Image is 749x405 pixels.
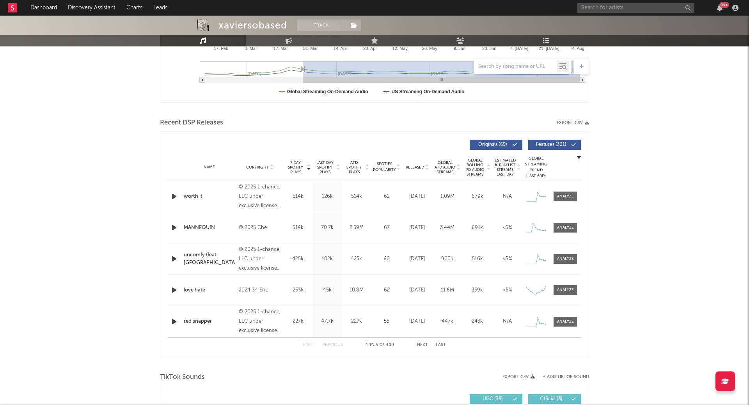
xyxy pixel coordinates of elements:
span: Last Day Spotify Plays [314,160,335,174]
div: <5% [494,286,520,294]
div: [DATE] [404,224,430,232]
span: Released [406,165,424,170]
div: 62 [373,193,400,201]
div: 67 [373,224,400,232]
button: Features(331) [528,140,581,150]
div: [DATE] [404,286,430,294]
div: 3.44M [434,224,460,232]
a: red snapper [184,318,235,325]
span: Copyright [246,165,269,170]
text: 3. Mar [245,46,257,51]
span: to [369,343,374,347]
div: 55 [373,318,400,325]
span: Originals ( 69 ) [475,142,511,147]
input: Search by song name or URL [474,64,557,70]
text: Global Streaming On-Demand Audio [287,89,368,94]
div: 2.59M [344,224,369,232]
text: 9. Jun [454,46,465,51]
div: 514k [285,224,311,232]
div: [DATE] [404,193,430,201]
div: 900k [434,255,460,263]
div: 253k [285,286,311,294]
div: 516k [464,255,490,263]
text: 7. [DATE] [510,46,528,51]
span: Official ( 3 ) [533,397,569,401]
button: Export CSV [557,121,589,125]
div: <5% [494,224,520,232]
a: uncomfy (feat. [GEOGRAPHIC_DATA]) [184,251,235,266]
div: 2024 34 Ent. [239,286,281,295]
span: 7 Day Spotify Plays [285,160,306,174]
div: 45k [314,286,340,294]
text: 17. Feb [214,46,228,51]
div: N/A [494,193,520,201]
button: Originals(69) [470,140,522,150]
span: Spotify Popularity [373,161,396,173]
div: 10.8M [344,286,369,294]
span: Estimated % Playlist Streams Last Day [494,158,516,177]
button: Previous [322,343,343,347]
div: [DATE] [404,255,430,263]
a: MANNEQUIN [184,224,235,232]
text: 23. Jun [482,46,496,51]
span: of [380,343,384,347]
text: 21. [DATE] [539,46,559,51]
button: Official(3) [528,394,581,404]
div: 514k [285,193,311,201]
span: Features ( 331 ) [533,142,569,147]
div: 70.7k [314,224,340,232]
div: 243k [464,318,490,325]
div: 1.09M [434,193,460,201]
div: © 2025 Che [239,223,281,233]
a: love hate [184,286,235,294]
div: 227k [285,318,311,325]
span: Recent DSP Releases [160,118,223,128]
button: Track [297,20,346,31]
div: 691k [464,224,490,232]
div: 11.6M [434,286,460,294]
div: 1 5 400 [359,341,401,350]
button: Last [436,343,446,347]
div: xaviersobased [218,20,287,31]
text: 14. Apr [334,46,347,51]
div: <5% [494,255,520,263]
span: ATD Spotify Plays [344,160,364,174]
div: 102k [314,255,340,263]
span: TikTok Sounds [160,373,205,382]
text: 28. Apr [363,46,377,51]
span: Global ATD Audio Streams [434,160,456,174]
text: 4. Aug [572,46,584,51]
button: + Add TikTok Sound [535,375,589,379]
div: 514k [344,193,369,201]
button: + Add TikTok Sound [543,375,589,379]
text: 12. May [392,46,408,51]
text: US Streaming On-Demand Audio [392,89,465,94]
div: © 2025 1-chance, LLC under exclusive license to Atlantic Recording Corporation [239,183,281,211]
div: 359k [464,286,490,294]
div: 62 [373,286,400,294]
div: 679k [464,193,490,201]
div: 99 + [719,2,729,8]
text: 31. Mar [303,46,318,51]
div: 227k [344,318,369,325]
div: 425k [285,255,311,263]
text: 17. Mar [273,46,288,51]
div: 126k [314,193,340,201]
button: 99+ [717,5,722,11]
div: 47.7k [314,318,340,325]
button: First [303,343,314,347]
div: 425k [344,255,369,263]
a: worth it [184,193,235,201]
span: UGC ( 38 ) [475,397,511,401]
text: 26. May [422,46,438,51]
span: Global Rolling 7D Audio Streams [464,158,486,177]
div: N/A [494,318,520,325]
input: Search for artists [577,3,694,13]
div: [DATE] [404,318,430,325]
button: Export CSV [502,375,535,379]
